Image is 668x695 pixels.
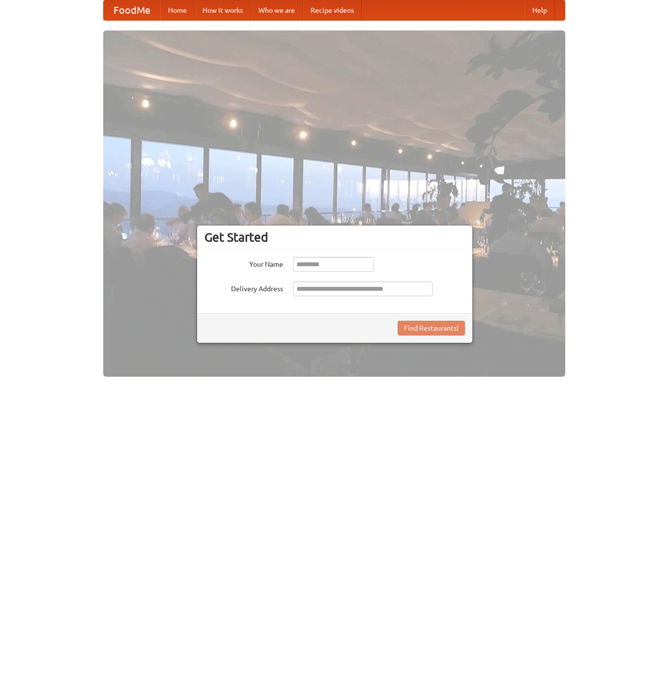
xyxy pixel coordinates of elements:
[204,230,465,245] h3: Get Started
[195,0,251,20] a: How it works
[398,321,465,335] button: Find Restaurants!
[160,0,195,20] a: Home
[204,257,283,269] label: Your Name
[524,0,555,20] a: Help
[251,0,303,20] a: Who we are
[104,0,160,20] a: FoodMe
[204,281,283,294] label: Delivery Address
[303,0,362,20] a: Recipe videos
